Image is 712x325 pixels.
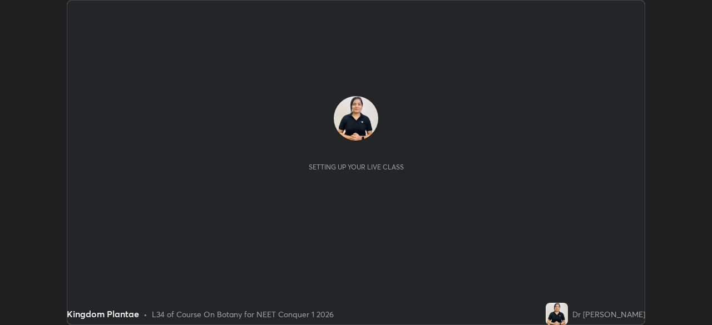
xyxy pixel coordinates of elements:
[334,96,378,141] img: 939090d24aec46418f62377158e57063.jpg
[572,308,645,320] div: Dr [PERSON_NAME]
[152,308,334,320] div: L34 of Course On Botany for NEET Conquer 1 2026
[546,303,568,325] img: 939090d24aec46418f62377158e57063.jpg
[309,163,404,171] div: Setting up your live class
[67,307,139,321] div: Kingdom Plantae
[144,308,147,320] div: •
